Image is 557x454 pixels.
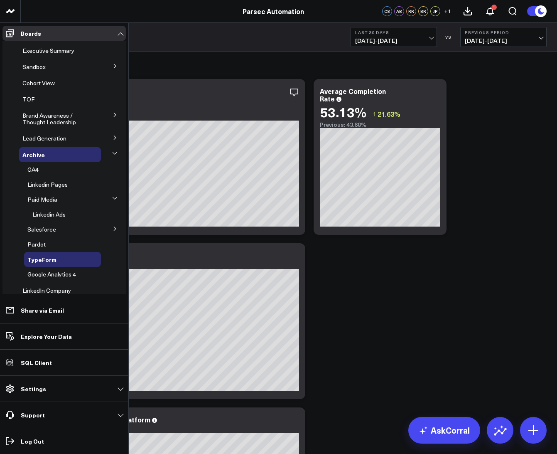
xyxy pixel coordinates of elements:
[22,135,66,142] a: Lead Generation
[27,165,39,173] span: GA4
[320,104,366,119] div: 53.13%
[22,64,46,70] a: Sandbox
[355,30,432,35] b: Last 30 Days
[22,111,76,126] span: Brand Awareness / Thought Leadership
[441,35,456,39] div: VS
[22,134,66,142] span: Lead Generation
[22,95,34,103] span: TOF
[22,151,45,158] a: Archive
[355,37,432,44] span: [DATE] - [DATE]
[320,121,440,128] div: Previous: 43.68%
[22,47,74,54] a: Executive Summary
[21,385,46,392] p: Settings
[27,226,56,233] a: Salesforce
[27,255,56,264] span: TypeForm
[408,417,480,444] a: AskCorral
[27,225,56,233] span: Salesforce
[394,6,404,16] div: AB
[32,210,66,218] span: Linkedin Ads
[27,270,76,278] span: Google Analytics 4
[243,7,304,16] a: Parsec Automation
[465,30,542,35] b: Previous Period
[373,109,376,119] span: ↑
[418,6,428,16] div: BR
[22,79,55,87] span: Cohort View
[21,307,64,313] p: Share via Email
[22,80,55,86] a: Cohort View
[21,359,52,366] p: SQL Client
[460,27,547,47] button: Previous Period[DATE]-[DATE]
[27,166,39,173] a: GA4
[21,438,44,444] p: Log Out
[27,195,57,203] span: Paid Media
[444,8,451,14] span: + 1
[22,151,45,159] span: Archive
[2,434,126,449] a: Log Out
[22,112,93,126] a: Brand Awareness / Thought Leadership
[21,30,41,37] p: Boards
[430,6,440,16] div: JP
[27,181,68,188] a: Linkedin Pages
[22,63,46,71] span: Sandbox
[37,114,299,121] div: Previous: 38
[442,6,452,16] button: +1
[27,271,76,278] a: Google Analytics 4
[32,211,66,218] a: Linkedin Ads
[491,5,497,10] div: 1
[22,287,88,301] a: LinkedIn Company Pages
[27,240,46,248] span: Pardot
[22,286,71,301] span: LinkedIn Company Pages
[22,96,34,103] a: TOF
[406,6,416,16] div: RR
[27,256,56,263] a: TypeForm
[27,180,68,188] span: Linkedin Pages
[320,86,386,103] div: Average Completion Rate
[351,27,437,47] button: Last 30 Days[DATE]-[DATE]
[21,412,45,418] p: Support
[465,37,542,44] span: [DATE] - [DATE]
[378,109,400,118] span: 21.63%
[2,355,126,370] a: SQL Client
[21,333,72,340] p: Explore Your Data
[27,196,57,203] a: Paid Media
[382,6,392,16] div: CS
[27,241,46,248] a: Pardot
